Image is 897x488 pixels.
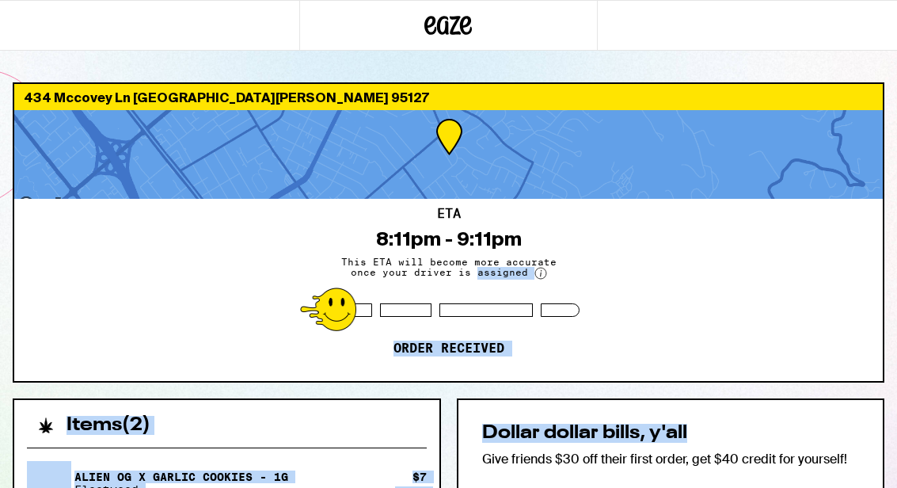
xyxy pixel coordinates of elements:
span: This ETA will become more accurate once your driver is assigned [330,257,568,280]
h2: ETA [437,208,461,220]
p: Alien OG x Garlic Cookies - 1g [74,471,288,483]
div: $ 7 [412,471,427,483]
p: Order received [393,341,504,356]
div: 434 Mccovey Ln [GEOGRAPHIC_DATA][PERSON_NAME] 95127 [14,84,883,110]
p: Give friends $30 off their first order, get $40 credit for yourself! [482,451,860,467]
h2: Dollar dollar bills, y'all [482,424,860,443]
h2: Items ( 2 ) [67,416,150,435]
div: 8:11pm - 9:11pm [376,228,522,250]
